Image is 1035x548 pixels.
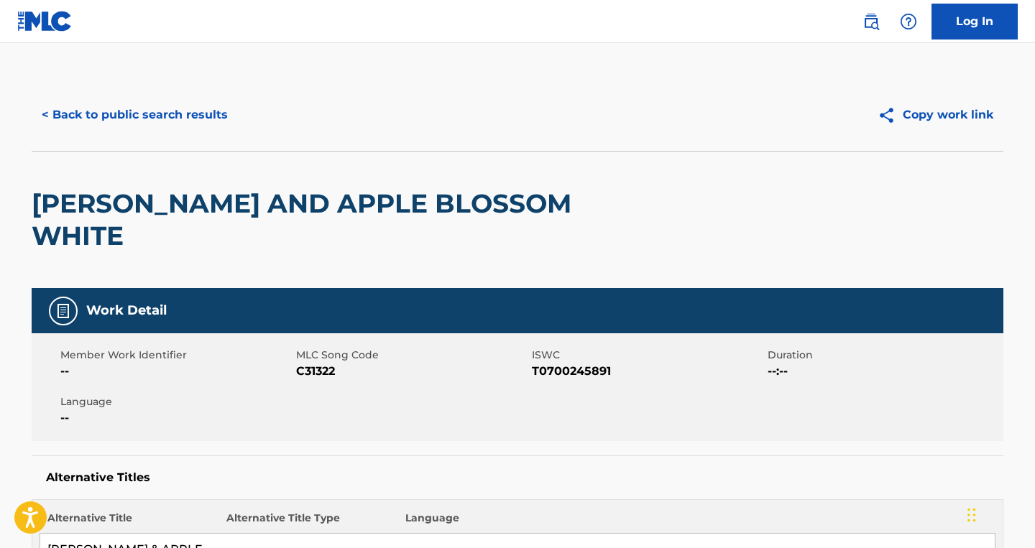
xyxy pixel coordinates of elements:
h5: Alternative Titles [46,470,989,485]
span: C31322 [296,363,528,380]
span: Language [60,394,293,409]
img: Copy work link [878,106,903,124]
span: -- [60,363,293,380]
th: Language [398,511,995,534]
img: MLC Logo [17,11,73,32]
span: T0700245891 [532,363,764,380]
span: -- [60,409,293,427]
a: Public Search [857,7,885,36]
img: search [862,13,880,30]
a: Log In [931,4,1018,40]
span: Member Work Identifier [60,348,293,363]
span: MLC Song Code [296,348,528,363]
button: < Back to public search results [32,97,238,133]
iframe: Chat Widget [963,479,1035,548]
img: help [900,13,917,30]
img: Work Detail [55,302,72,320]
h5: Work Detail [86,302,167,319]
div: Drag [967,493,976,537]
span: --:-- [768,363,1000,380]
button: Copy work link [868,97,1003,133]
h2: [PERSON_NAME] AND APPLE BLOSSOM WHITE [32,187,615,252]
div: Help [894,7,923,36]
span: Duration [768,348,1000,363]
th: Alternative Title [40,511,219,534]
th: Alternative Title Type [219,511,398,534]
span: ISWC [532,348,764,363]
